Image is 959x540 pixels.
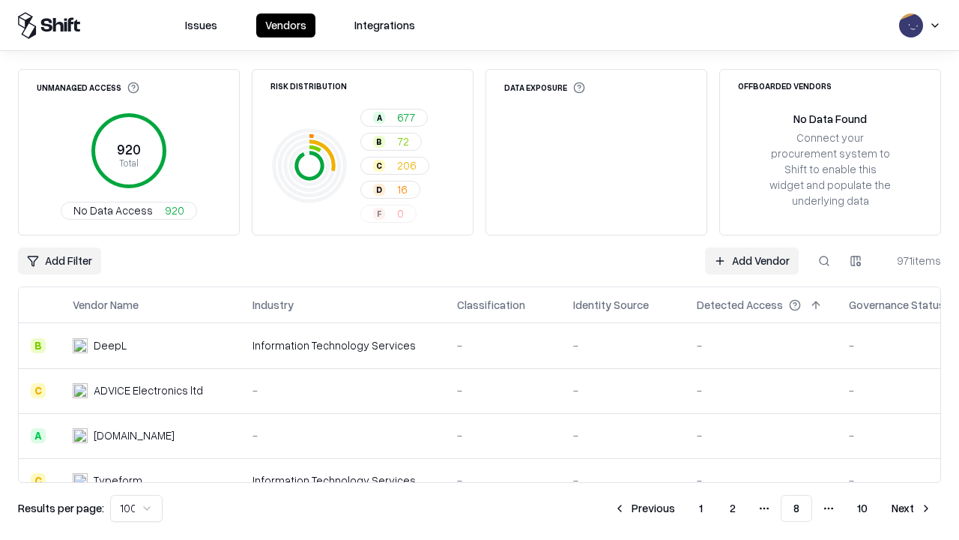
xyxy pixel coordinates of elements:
span: 920 [165,202,184,218]
div: - [457,472,549,488]
button: Vendors [256,13,315,37]
span: 72 [397,133,409,149]
p: Results per page: [18,500,104,516]
div: Data Exposure [504,82,585,94]
button: 10 [845,495,880,522]
a: Add Vendor [705,247,799,274]
div: - [457,337,549,353]
div: Governance Status [849,297,945,313]
div: Classification [457,297,525,313]
div: - [697,472,825,488]
div: B [373,136,385,148]
button: 1 [687,495,715,522]
div: B [31,338,46,353]
button: 2 [718,495,748,522]
button: D16 [360,181,420,199]
button: B72 [360,133,422,151]
tspan: 920 [117,141,141,157]
div: Detected Access [697,297,783,313]
button: Next [883,495,941,522]
button: A677 [360,109,428,127]
span: 206 [397,157,417,173]
div: Information Technology Services [252,337,433,353]
div: - [252,427,433,443]
tspan: Total [119,157,139,169]
div: A [373,112,385,124]
div: Industry [252,297,294,313]
div: - [573,427,673,443]
div: 971 items [881,253,941,268]
button: No Data Access920 [61,202,197,220]
nav: pagination [605,495,941,522]
div: Information Technology Services [252,472,433,488]
div: - [697,427,825,443]
div: - [457,427,549,443]
button: 8 [781,495,812,522]
div: ADVICE Electronics ltd [94,382,203,398]
div: Vendor Name [73,297,139,313]
div: [DOMAIN_NAME] [94,427,175,443]
button: Previous [605,495,684,522]
div: DeepL [94,337,127,353]
img: ADVICE Electronics ltd [73,383,88,398]
div: C [31,473,46,488]
div: - [573,382,673,398]
button: Add Filter [18,247,101,274]
img: DeepL [73,338,88,353]
div: C [373,160,385,172]
div: - [457,382,549,398]
span: 677 [397,109,415,125]
span: No Data Access [73,202,153,218]
button: Issues [176,13,226,37]
div: - [252,382,433,398]
button: Integrations [345,13,424,37]
button: C206 [360,157,429,175]
div: Offboarded Vendors [738,82,832,90]
div: Identity Source [573,297,649,313]
div: Unmanaged Access [37,82,139,94]
div: C [31,383,46,398]
div: A [31,428,46,443]
div: - [573,337,673,353]
img: cybersafe.co.il [73,428,88,443]
div: No Data Found [793,111,867,127]
div: Connect your procurement system to Shift to enable this widget and populate the underlying data [768,130,892,209]
div: D [373,184,385,196]
div: Risk Distribution [270,82,347,90]
div: Typeform [94,472,142,488]
img: Typeform [73,473,88,488]
span: 16 [397,181,408,197]
div: - [697,382,825,398]
div: - [573,472,673,488]
div: - [697,337,825,353]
